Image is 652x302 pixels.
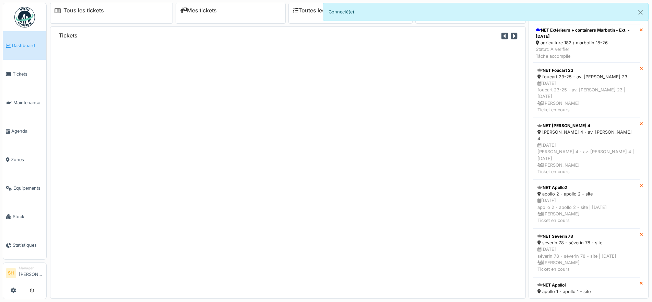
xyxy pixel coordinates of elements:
[293,7,344,14] a: Toutes les tâches
[537,184,635,191] div: NET Apollo2
[533,118,640,180] a: NET [PERSON_NAME] 4 [PERSON_NAME] 4 - av. [PERSON_NAME] 4 [DATE][PERSON_NAME] 4 - av. [PERSON_NAM...
[13,185,44,191] span: Équipements
[537,239,635,246] div: séverin 78 - séverin 78 - site
[537,80,635,113] div: [DATE] foucart 23-25 - av. [PERSON_NAME] 23 | [DATE] [PERSON_NAME] Ticket en cours
[537,74,635,80] div: foucart 23-25 - av. [PERSON_NAME] 23
[537,282,635,288] div: NET Apollo1
[19,266,44,271] div: Manager
[3,231,46,259] a: Statistiques
[533,24,640,63] a: NET Extérieurs + containers Marbotin - Ext. - [DATE] agriculture 182 / marbotin 18-26 Statut: À v...
[537,142,635,175] div: [DATE] [PERSON_NAME] 4 - av. [PERSON_NAME] 4 | [DATE] [PERSON_NAME] Ticket en cours
[19,266,44,280] li: [PERSON_NAME]
[537,67,635,74] div: NET Foucart 23
[59,32,78,39] h6: Tickets
[12,42,44,49] span: Dashboard
[63,7,104,14] a: Tous les tickets
[6,268,16,278] li: SH
[13,213,44,220] span: Stock
[533,228,640,277] a: NET Severin 78 séverin 78 - séverin 78 - site [DATE]séverin 78 - séverin 78 - site | [DATE] [PERS...
[3,31,46,60] a: Dashboard
[536,27,637,40] div: NET Extérieurs + containers Marbotin - Ext. - [DATE]
[537,129,635,142] div: [PERSON_NAME] 4 - av. [PERSON_NAME] 4
[537,246,635,272] div: [DATE] séverin 78 - séverin 78 - site | [DATE] [PERSON_NAME] Ticket en cours
[3,117,46,145] a: Agenda
[537,123,635,129] div: NET [PERSON_NAME] 4
[537,233,635,239] div: NET Severin 78
[180,7,217,14] a: Mes tickets
[536,40,637,46] div: agriculture 182 / marbotin 18-26
[13,99,44,106] span: Maintenance
[3,202,46,231] a: Stock
[11,128,44,134] span: Agenda
[3,60,46,88] a: Tickets
[14,7,35,27] img: Badge_color-CXgf-gQk.svg
[537,191,635,197] div: apollo 2 - apollo 2 - site
[6,266,44,282] a: SH Manager[PERSON_NAME]
[533,180,640,228] a: NET Apollo2 apollo 2 - apollo 2 - site [DATE]apollo 2 - apollo 2 - site | [DATE] [PERSON_NAME]Tic...
[3,145,46,174] a: Zones
[3,174,46,202] a: Équipements
[323,3,649,21] div: Connecté(e).
[536,46,637,59] div: Statut: À vérifier Tâche accomplie
[633,3,648,21] button: Close
[13,242,44,248] span: Statistiques
[537,288,635,295] div: apollo 1 - apollo 1 - site
[533,63,640,118] a: NET Foucart 23 foucart 23-25 - av. [PERSON_NAME] 23 [DATE]foucart 23-25 - av. [PERSON_NAME] 23 | ...
[13,71,44,77] span: Tickets
[537,197,635,224] div: [DATE] apollo 2 - apollo 2 - site | [DATE] [PERSON_NAME] Ticket en cours
[3,88,46,117] a: Maintenance
[11,156,44,163] span: Zones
